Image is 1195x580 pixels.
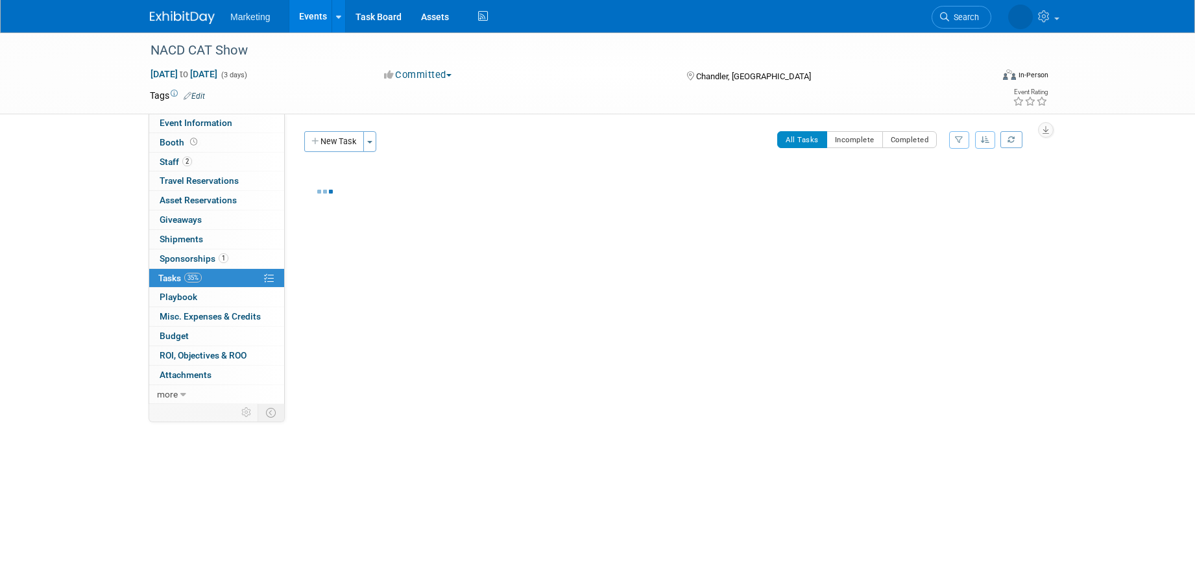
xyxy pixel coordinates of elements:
[149,153,284,171] a: Staff2
[219,253,228,263] span: 1
[149,307,284,326] a: Misc. Expenses & Credits
[149,230,284,249] a: Shipments
[882,131,937,148] button: Completed
[150,11,215,24] img: ExhibitDay
[258,404,285,421] td: Toggle Event Tabs
[160,118,232,128] span: Event Information
[160,350,247,360] span: ROI, Objectives & ROO
[160,292,197,302] span: Playbook
[160,234,203,244] span: Shipments
[160,370,211,380] span: Attachments
[160,157,192,167] span: Staff
[149,366,284,385] a: Attachments
[160,195,237,205] span: Asset Reservations
[160,175,239,186] span: Travel Reservations
[149,385,284,404] a: more
[160,137,200,147] span: Booth
[160,311,261,322] span: Misc. Expenses & Credits
[149,191,284,210] a: Asset Reservations
[184,273,202,283] span: 35%
[146,39,972,62] div: NACD CAT Show
[949,12,979,22] span: Search
[915,68,1048,87] div: Event Format
[235,404,258,421] td: Personalize Event Tab Strip
[149,171,284,190] a: Travel Reservations
[149,346,284,365] a: ROI, Objectives & ROO
[149,288,284,307] a: Playbook
[150,68,218,80] span: [DATE] [DATE]
[1008,5,1033,29] img: Patti Baxter
[380,68,457,82] button: Committed
[149,269,284,288] a: Tasks35%
[182,157,192,166] span: 2
[157,389,178,399] span: more
[304,131,364,152] button: New Task
[187,137,200,147] span: Booth not reserved yet
[1018,70,1048,80] div: In-Person
[827,131,883,148] button: Incomplete
[1003,69,1016,80] img: Format-Inperson.png
[149,114,284,132] a: Event Information
[932,6,991,29] a: Search
[149,133,284,152] a: Booth
[149,327,284,346] a: Budget
[149,249,284,268] a: Sponsorships1
[696,71,811,81] span: Chandler, [GEOGRAPHIC_DATA]
[160,331,189,341] span: Budget
[230,12,270,22] span: Marketing
[158,273,202,283] span: Tasks
[777,131,827,148] button: All Tasks
[150,89,205,102] td: Tags
[220,71,247,79] span: (3 days)
[160,253,228,264] span: Sponsorships
[178,69,190,79] span: to
[160,214,202,225] span: Giveaways
[1013,89,1048,95] div: Event Rating
[184,92,205,101] a: Edit
[1000,131,1022,148] a: Refresh
[317,190,333,194] img: loading...
[149,210,284,229] a: Giveaways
